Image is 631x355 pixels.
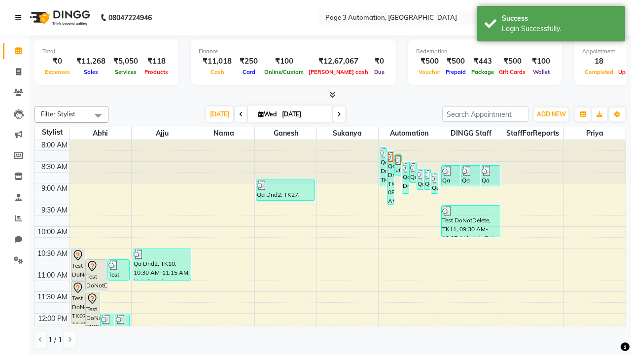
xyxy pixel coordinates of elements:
[35,292,70,302] div: 11:30 AM
[115,314,129,345] div: Test DoNotDelete, TK14, 12:00 PM-12:45 PM, Hair Cut-Men
[496,69,528,75] span: Gift Cards
[108,4,152,32] b: 08047224946
[582,56,616,67] div: 18
[481,166,500,186] div: Qa Dnd2, TK21, 08:35 AM-09:05 AM, Hair cut Below 12 years (Boy)
[530,69,552,75] span: Wallet
[132,127,193,140] span: Ajju
[387,151,394,204] div: Qa Dnd2, TK17, 08:15 AM-09:30 AM, Hair Cut By Expert-Men,Hair Cut-Men
[108,260,129,280] div: Test DoNotDelete, TK12, 10:45 AM-11:15 AM, Hair Cut By Expert-Men
[208,69,227,75] span: Cash
[72,56,109,67] div: ₹11,268
[39,205,70,215] div: 9:30 AM
[86,260,107,291] div: Test DoNotDelete, TK08, 10:45 AM-11:30 AM, Hair Cut-Men
[193,127,254,140] span: Nama
[35,270,70,281] div: 11:00 AM
[534,107,568,121] button: ADD NEW
[36,314,70,324] div: 12:00 PM
[41,110,75,118] span: Filter Stylist
[70,127,131,140] span: Abhi
[112,69,139,75] span: Services
[416,56,443,67] div: ₹500
[236,56,262,67] div: ₹250
[443,69,468,75] span: Prepaid
[380,147,386,186] div: Qa Dnd2, TK22, 08:10 AM-09:05 AM, Special Hair Wash- Men
[262,56,306,67] div: ₹100
[317,127,378,140] span: Sukanya
[256,180,314,200] div: Qa Dnd2, TK27, 08:55 AM-09:25 AM, Hair cut Below 12 years (Boy)
[440,127,501,140] span: DINGG Staff
[199,47,388,56] div: Finance
[528,56,554,67] div: ₹100
[35,127,70,138] div: Stylist
[469,69,496,75] span: Package
[142,69,171,75] span: Products
[39,183,70,194] div: 9:00 AM
[240,69,258,75] span: Card
[502,127,563,140] span: StaffForReports
[39,140,70,150] div: 8:00 AM
[402,162,409,193] div: Qa Dnd2, TK26, 08:30 AM-09:15 AM, Hair Cut-Men
[256,110,279,118] span: Wed
[255,127,316,140] span: Ganesh
[416,69,443,75] span: Voucher
[109,56,142,67] div: ₹5,050
[35,248,70,259] div: 10:30 AM
[442,166,460,186] div: Qa Dnd2, TK19, 08:35 AM-09:05 AM, Hair Cut By Expert-Men
[496,56,528,67] div: ₹500
[262,69,306,75] span: Online/Custom
[537,110,566,118] span: ADD NEW
[410,162,416,182] div: Qa Dnd2, TK18, 08:30 AM-09:00 AM, Hair cut Below 12 years (Boy)
[71,282,85,323] div: Test DoNotDelete, TK07, 11:15 AM-12:15 PM, Hair Cut-Women
[461,166,480,186] div: Qa Dnd2, TK20, 08:35 AM-09:05 AM, Hair Cut By Expert-Men
[502,24,618,34] div: Login Successfully.
[133,249,191,280] div: Qa Dnd2, TK10, 10:30 AM-11:15 AM, Hair Cut-Men
[469,56,496,67] div: ₹443
[379,127,440,140] span: Automation
[306,69,371,75] span: [PERSON_NAME] cash
[48,335,62,345] span: 1 / 1
[443,56,469,67] div: ₹500
[42,56,72,67] div: ₹0
[417,169,423,189] div: Qa Dnd2, TK23, 08:40 AM-09:10 AM, Hair Cut By Expert-Men
[442,106,528,122] input: Search Appointment
[395,155,401,175] div: undefined, TK16, 08:20 AM-08:50 AM, Hair cut Below 12 years (Boy)
[431,173,438,193] div: Qa Dnd2, TK25, 08:45 AM-09:15 AM, Hair Cut By Expert-Men
[142,56,171,67] div: ₹118
[582,69,616,75] span: Completed
[424,169,431,189] div: Qa Dnd2, TK24, 08:40 AM-09:10 AM, Hair Cut By Expert-Men
[42,47,171,56] div: Total
[81,69,101,75] span: Sales
[39,162,70,172] div: 8:30 AM
[279,107,328,122] input: 2025-09-03
[71,249,85,280] div: Test DoNotDelete, TK06, 10:30 AM-11:15 AM, Hair Cut-Men
[306,56,371,67] div: ₹12,67,067
[416,47,554,56] div: Redemption
[371,56,388,67] div: ₹0
[442,206,499,237] div: Test DoNotDelete, TK11, 09:30 AM-10:15 AM, Hair Cut-Men
[372,69,387,75] span: Due
[199,56,236,67] div: ₹11,018
[35,227,70,237] div: 10:00 AM
[86,292,100,334] div: Test DoNotDelete, TK09, 11:30 AM-12:30 PM, Hair Cut-Women
[206,106,233,122] span: [DATE]
[564,127,626,140] span: Priya
[25,4,93,32] img: logo
[42,69,72,75] span: Expenses
[502,13,618,24] div: Success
